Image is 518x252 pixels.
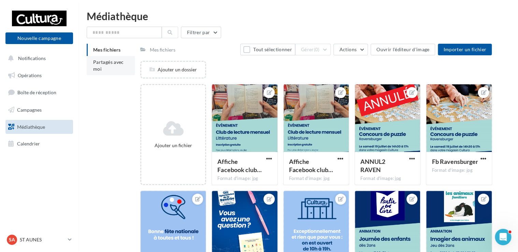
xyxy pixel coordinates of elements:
button: Actions [333,44,368,55]
span: Calendrier [17,141,40,146]
span: (0) [314,47,320,52]
span: Opérations [18,72,42,78]
span: Médiathèque [17,124,45,129]
div: Médiathèque [87,11,510,21]
button: Notifications [4,51,72,66]
iframe: Intercom live chat [495,229,511,245]
span: SA [9,236,15,243]
div: Ajouter un fichier [144,142,202,149]
button: Nouvelle campagne [5,32,73,44]
span: Affiche Facebook club de lecture litté_page-0001 [289,158,333,173]
span: ANNUL2 RAVEN [360,158,385,173]
span: Boîte de réception [17,89,56,95]
a: Calendrier [4,137,74,151]
span: Campagnes [17,107,42,113]
button: Filtrer par [181,27,221,38]
a: Campagnes [4,103,74,117]
button: Ouvrir l'éditeur d'image [371,44,435,55]
span: Fb Ravensburger [432,158,478,165]
span: Mes fichiers [93,47,120,53]
button: Importer un fichier [438,44,492,55]
p: ST AUNES [20,236,65,243]
div: Ajouter un dossier [141,66,205,73]
span: Affiche Facebook club de lecture litté_page-0001 [217,158,261,173]
a: Médiathèque [4,120,74,134]
span: Importer un fichier [443,46,486,52]
div: Format d'image: jpg [360,176,415,182]
span: Actions [339,46,356,52]
button: Gérer(0) [295,44,331,55]
div: Format d'image: jpg [432,167,486,173]
a: Boîte de réception [4,85,74,100]
div: Format d'image: jpg [217,176,272,182]
a: SA ST AUNES [5,233,73,246]
div: Format d'image: jpg [289,176,343,182]
a: Opérations [4,68,74,83]
button: Tout sélectionner [240,44,295,55]
div: Mes fichiers [150,46,175,53]
span: Partagés avec moi [93,59,124,72]
span: Notifications [18,55,46,61]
